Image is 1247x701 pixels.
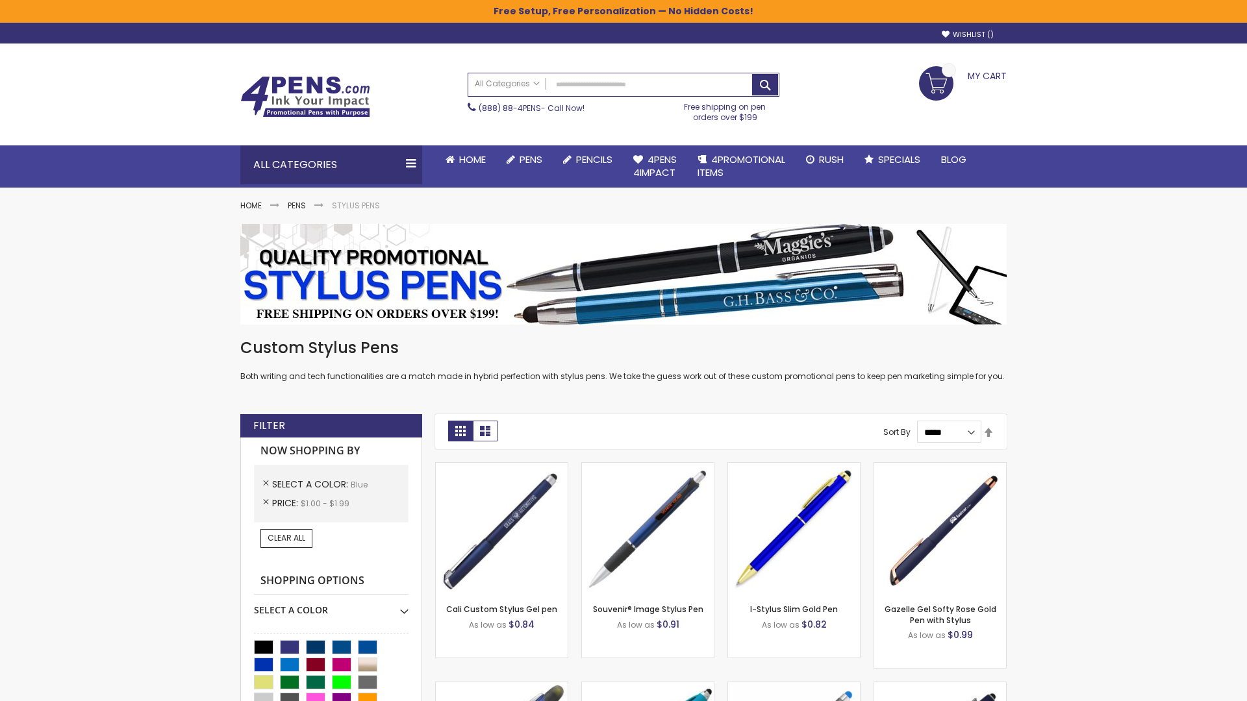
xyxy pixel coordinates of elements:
[687,145,796,188] a: 4PROMOTIONALITEMS
[931,145,977,174] a: Blog
[301,498,349,509] span: $1.00 - $1.99
[819,153,844,166] span: Rush
[908,630,946,641] span: As low as
[475,79,540,89] span: All Categories
[448,421,473,441] strong: Grid
[446,604,557,615] a: Cali Custom Stylus Gel pen
[479,103,585,114] span: - Call Now!
[801,618,827,631] span: $0.82
[240,338,1007,358] h1: Custom Stylus Pens
[520,153,542,166] span: Pens
[288,200,306,211] a: Pens
[874,682,1006,693] a: Custom Soft Touch® Metal Pens with Stylus-Blue
[728,462,860,473] a: I-Stylus Slim Gold-Blue
[254,595,409,617] div: Select A Color
[728,682,860,693] a: Islander Softy Gel with Stylus - ColorJet Imprint-Blue
[268,532,305,543] span: Clear All
[240,224,1007,325] img: Stylus Pens
[623,145,687,188] a: 4Pens4impact
[633,153,677,179] span: 4Pens 4impact
[254,567,409,595] strong: Shopping Options
[435,145,496,174] a: Home
[698,153,785,179] span: 4PROMOTIONAL ITEMS
[553,145,623,174] a: Pencils
[582,463,714,595] img: Souvenir® Image Stylus Pen-Blue
[260,529,312,547] a: Clear All
[254,437,409,465] strong: Now Shopping by
[332,200,380,211] strong: Stylus Pens
[240,76,370,117] img: 4Pens Custom Pens and Promotional Products
[459,153,486,166] span: Home
[582,682,714,693] a: Neon Stylus Highlighter-Pen Combo-Blue
[240,338,1007,382] div: Both writing and tech functionalities are a match made in hybrid perfection with stylus pens. We ...
[272,478,351,491] span: Select A Color
[671,97,780,123] div: Free shipping on pen orders over $199
[941,153,966,166] span: Blog
[351,479,368,490] span: Blue
[874,462,1006,473] a: Gazelle Gel Softy Rose Gold Pen with Stylus-Blue
[874,463,1006,595] img: Gazelle Gel Softy Rose Gold Pen with Stylus-Blue
[469,619,507,630] span: As low as
[582,462,714,473] a: Souvenir® Image Stylus Pen-Blue
[272,497,301,510] span: Price
[728,463,860,595] img: I-Stylus Slim Gold-Blue
[240,200,262,211] a: Home
[878,153,920,166] span: Specials
[496,145,553,174] a: Pens
[796,145,854,174] a: Rush
[942,30,994,40] a: Wishlist
[436,682,568,693] a: Souvenir® Jalan Highlighter Stylus Pen Combo-Blue
[617,619,655,630] span: As low as
[576,153,612,166] span: Pencils
[885,604,996,625] a: Gazelle Gel Softy Rose Gold Pen with Stylus
[509,618,535,631] span: $0.84
[883,426,911,437] label: Sort By
[657,618,679,631] span: $0.91
[479,103,541,114] a: (888) 88-4PENS
[436,463,568,595] img: Cali Custom Stylus Gel pen-Blue
[436,462,568,473] a: Cali Custom Stylus Gel pen-Blue
[593,604,703,615] a: Souvenir® Image Stylus Pen
[253,419,285,433] strong: Filter
[854,145,931,174] a: Specials
[468,73,546,95] a: All Categories
[762,619,800,630] span: As low as
[948,628,973,641] span: $0.99
[750,604,838,615] a: I-Stylus Slim Gold Pen
[240,145,422,184] div: All Categories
